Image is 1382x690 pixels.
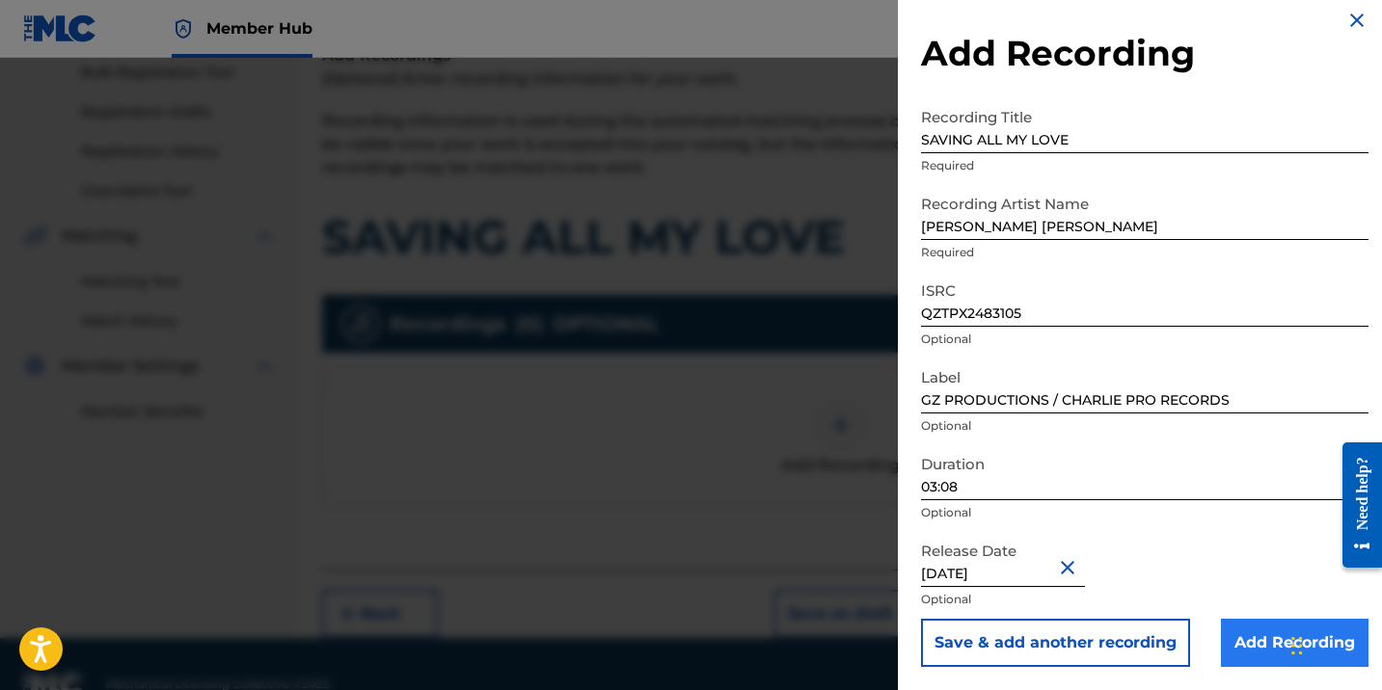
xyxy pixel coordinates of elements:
p: Optional [921,417,1368,435]
span: Member Hub [206,17,312,40]
img: Top Rightsholder [172,17,195,40]
img: MLC Logo [23,14,97,42]
iframe: Chat Widget [1286,597,1382,690]
p: Optional [921,331,1368,348]
div: Drag [1291,617,1303,675]
p: Required [921,244,1368,261]
p: Optional [921,591,1368,608]
input: Add Recording [1221,619,1368,667]
button: Close [1056,538,1085,597]
iframe: Resource Center [1328,427,1382,582]
h2: Add Recording [921,32,1368,75]
button: Save & add another recording [921,619,1190,667]
p: Optional [921,504,1368,521]
p: Required [921,157,1368,174]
